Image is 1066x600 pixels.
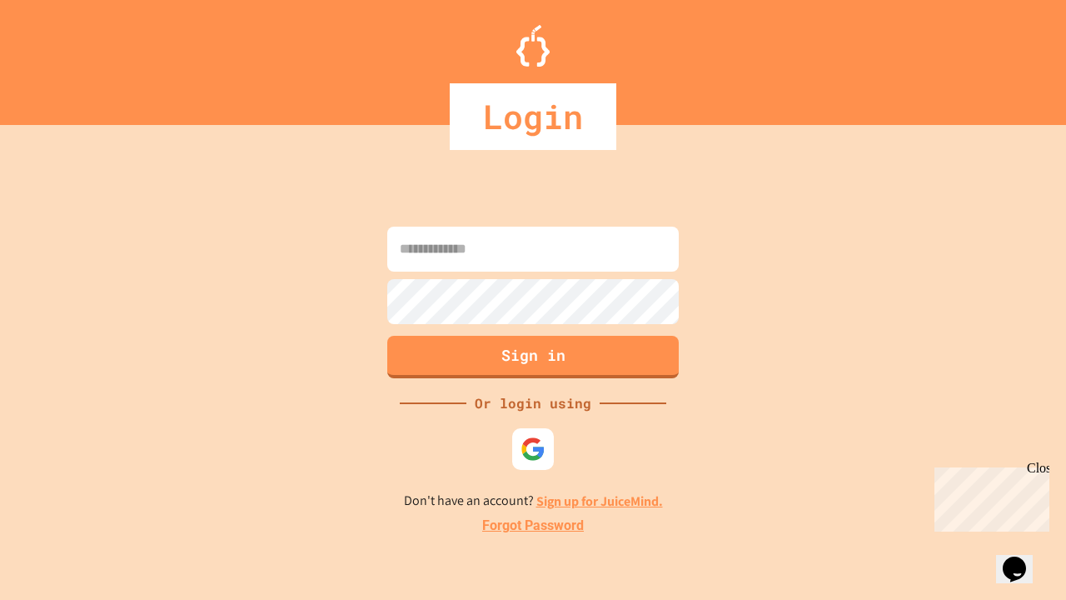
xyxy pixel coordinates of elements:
div: Or login using [466,393,600,413]
div: Chat with us now!Close [7,7,115,106]
a: Sign up for JuiceMind. [536,492,663,510]
div: Login [450,83,616,150]
button: Sign in [387,336,679,378]
a: Forgot Password [482,516,584,536]
iframe: chat widget [928,461,1049,532]
img: google-icon.svg [521,437,545,462]
iframe: chat widget [996,533,1049,583]
img: Logo.svg [516,25,550,67]
p: Don't have an account? [404,491,663,512]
